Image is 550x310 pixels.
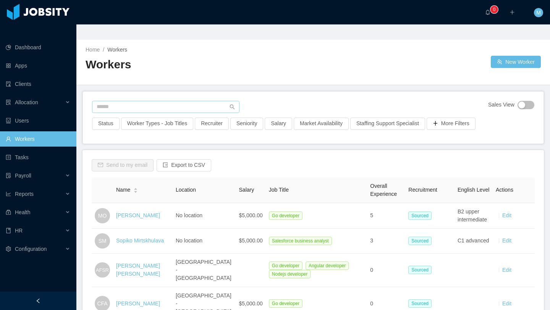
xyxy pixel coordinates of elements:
i: icon: medicine-box [6,210,11,215]
a: Home [86,47,100,53]
a: Sourced [408,212,435,218]
span: Actions [496,187,513,193]
span: Sourced [408,212,432,220]
span: HR [15,228,23,234]
span: Sourced [408,237,432,245]
span: SM [99,233,107,249]
span: $5,000.00 [239,212,263,218]
i: icon: file-protect [6,173,11,178]
span: English Level [458,187,489,193]
span: $5,000.00 [239,300,263,307]
button: Seniority [230,118,263,130]
button: Status [92,118,120,130]
td: No location [173,203,236,229]
i: icon: caret-up [134,187,138,189]
i: icon: search [230,104,235,110]
span: Go developer [269,299,302,308]
button: icon: plusMore Filters [427,118,476,130]
span: Location [176,187,196,193]
i: icon: book [6,228,11,233]
a: Edit [502,300,511,307]
span: Recruitment [408,187,437,193]
td: B2 upper intermediate [455,203,493,229]
button: Recruiter [195,118,229,130]
a: icon: appstoreApps [6,58,70,73]
a: Sourced [408,300,435,306]
span: Sourced [408,266,432,274]
a: Edit [502,267,511,273]
td: 3 [367,229,405,253]
a: Edit [502,212,511,218]
i: icon: setting [6,246,11,252]
td: [GEOGRAPHIC_DATA] - [GEOGRAPHIC_DATA] [173,253,236,287]
a: [PERSON_NAME] [116,300,160,307]
button: Salary [265,118,292,130]
span: Job Title [269,187,289,193]
a: [PERSON_NAME] [PERSON_NAME] [116,263,160,277]
span: Sales View [488,101,514,109]
td: 0 [367,253,405,287]
h2: Workers [86,57,313,73]
a: icon: pie-chartDashboard [6,40,70,55]
span: Payroll [15,173,31,179]
td: No location [173,229,236,253]
a: icon: auditClients [6,76,70,92]
span: Configuration [15,246,47,252]
span: Allocation [15,99,38,105]
i: icon: line-chart [6,191,11,197]
span: Overall Experience [370,183,397,197]
i: icon: solution [6,100,11,105]
i: icon: caret-down [134,190,138,192]
span: Health [15,209,30,215]
span: Nodejs developer [269,270,311,278]
i: icon: left [36,298,41,304]
button: icon: usergroup-addNew Worker [491,56,541,68]
td: C1 advanced [455,229,493,253]
span: Salesforce business analyst [269,237,332,245]
a: Sourced [408,266,435,273]
a: icon: userWorkers [6,131,70,147]
span: Go developer [269,262,302,270]
a: Sopiko Mirtskhulava [116,237,164,244]
span: Angular developer [306,262,349,270]
a: [PERSON_NAME] [116,212,160,218]
span: MO [98,208,107,223]
a: icon: profileTasks [6,150,70,165]
a: Edit [502,237,511,244]
span: Sourced [408,299,432,308]
span: Workers [107,47,127,53]
span: $5,000.00 [239,237,263,244]
span: / [103,47,104,53]
div: Sort [133,187,138,192]
a: Sourced [408,237,435,244]
span: Name [116,186,130,194]
a: icon: robotUsers [6,113,70,128]
span: Reports [15,191,34,197]
span: AFSR [96,263,109,277]
span: Go developer [269,212,302,220]
td: 5 [367,203,405,229]
span: M [536,8,541,17]
span: Salary [239,187,254,193]
button: Market Availability [294,118,349,130]
button: icon: exportExport to CSV [157,159,211,171]
button: Worker Types - Job Titles [121,118,193,130]
button: Staffing Support Specialist [350,118,425,130]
